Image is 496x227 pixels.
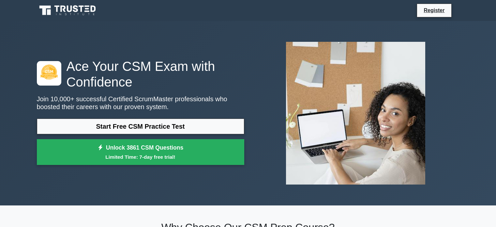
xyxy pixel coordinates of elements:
[420,6,448,14] a: Register
[37,139,244,165] a: Unlock 3861 CSM QuestionsLimited Time: 7-day free trial!
[45,153,236,161] small: Limited Time: 7-day free trial!
[37,58,244,90] h1: Ace Your CSM Exam with Confidence
[37,119,244,134] a: Start Free CSM Practice Test
[37,95,244,111] p: Join 10,000+ successful Certified ScrumMaster professionals who boosted their careers with our pr...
